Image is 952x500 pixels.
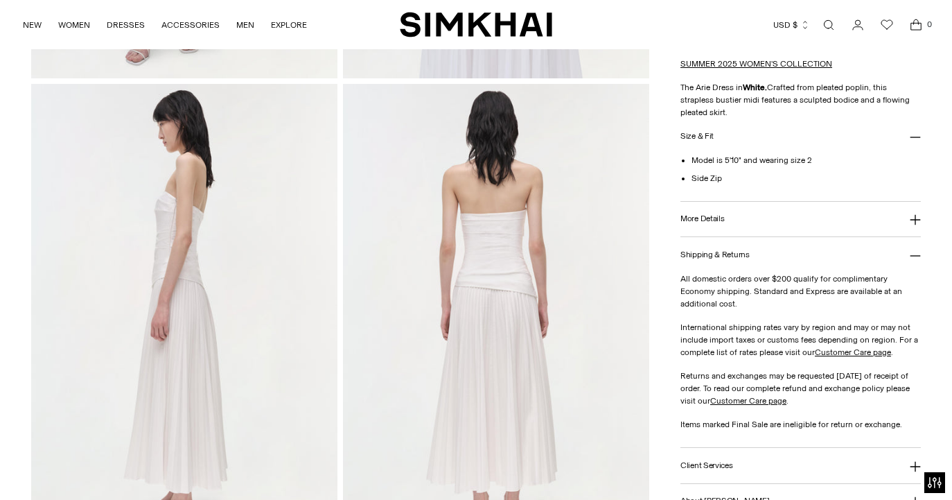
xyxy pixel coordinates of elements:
[680,59,832,69] a: SUMMER 2025 WOMEN'S COLLECTION
[271,10,307,40] a: EXPLORE
[11,447,139,489] iframe: Sign Up via Text for Offers
[680,202,921,237] button: More Details
[58,10,90,40] a: WOMEN
[923,18,935,31] span: 0
[680,250,750,259] h3: Shipping & Returns
[691,172,921,184] li: Side Zip
[680,461,733,470] h3: Client Services
[902,11,930,39] a: Open cart modal
[680,370,921,407] p: Returns and exchanges may be requested [DATE] of receipt of order. To read our complete refund an...
[680,132,714,141] h3: Size & Fit
[400,11,552,38] a: SIMKHAI
[710,396,786,406] a: Customer Care page
[680,418,921,431] p: Items marked Final Sale are ineligible for return or exchange.
[680,81,921,119] p: The Arie Dress in Crafted from pleated poplin, this strapless bustier midi features a sculpted bo...
[680,119,921,154] button: Size & Fit
[815,347,891,357] a: Customer Care page
[680,273,921,310] p: All domestic orders over $200 qualify for complimentary Economy shipping. Standard and Express ar...
[773,10,810,40] button: USD $
[680,237,921,273] button: Shipping & Returns
[107,10,145,40] a: DRESSES
[873,11,901,39] a: Wishlist
[815,11,843,39] a: Open search modal
[236,10,254,40] a: MEN
[680,214,724,223] h3: More Details
[161,10,220,40] a: ACCESSORIES
[23,10,42,40] a: NEW
[743,83,767,92] strong: White.
[680,321,921,359] p: International shipping rates vary by region and may or may not include import taxes or customs fe...
[691,154,921,166] li: Model is 5'10" and wearing size 2
[680,448,921,483] button: Client Services
[844,11,872,39] a: Go to the account page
